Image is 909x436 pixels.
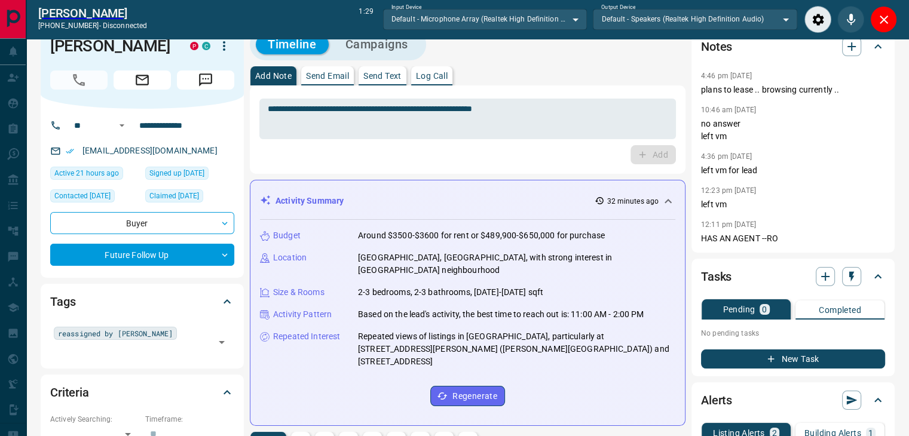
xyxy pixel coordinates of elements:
p: Location [273,251,307,264]
div: Buyer [50,212,234,234]
div: Sun Sep 14 2025 [50,167,139,183]
p: Pending [723,305,755,314]
p: 32 minutes ago [607,196,659,207]
div: Mon Jun 02 2025 [50,189,139,206]
button: Campaigns [333,35,420,54]
p: Add Note [255,72,292,80]
div: property.ca [190,42,198,50]
div: Thu Oct 24 2024 [145,189,234,206]
p: Activity Summary [276,195,344,207]
p: Timeframe: [145,414,234,425]
p: Activity Pattern [273,308,332,321]
button: Timeline [256,35,329,54]
div: Close [870,6,897,33]
span: Signed up [DATE] [149,167,204,179]
p: No pending tasks [701,324,885,342]
span: reassigned by [PERSON_NAME] [58,327,173,339]
div: Alerts [701,386,885,414]
span: Active 21 hours ago [54,167,119,179]
h2: Tasks [701,267,732,286]
h2: Notes [701,37,732,56]
p: Send Email [306,72,349,80]
p: Size & Rooms [273,286,325,299]
p: [GEOGRAPHIC_DATA], [GEOGRAPHIC_DATA], with strong interest in [GEOGRAPHIC_DATA] neighbourhood [358,251,675,277]
a: [EMAIL_ADDRESS][DOMAIN_NAME] [82,146,218,155]
p: Repeated Interest [273,330,340,343]
div: Activity Summary32 minutes ago [260,190,675,212]
p: plans to lease .. browsing currently .. [701,84,885,96]
p: 12:23 pm [DATE] [701,186,756,195]
p: HAS AN AGENT --RO [701,232,885,245]
div: Default - Speakers (Realtek High Definition Audio) [593,9,797,29]
span: Call [50,70,108,90]
label: Input Device [391,4,422,11]
h2: Alerts [701,391,732,410]
button: Open [213,334,230,351]
div: Default - Microphone Array (Realtek High Definition Audio) [383,9,587,29]
p: 2-3 bedrooms, 2-3 bathrooms, [DATE]-[DATE] sqft [358,286,543,299]
div: Tags [50,287,234,316]
p: left vm [701,198,885,211]
div: condos.ca [202,42,210,50]
a: [PERSON_NAME] [38,6,147,20]
p: 0 [762,305,767,314]
p: Log Call [416,72,448,80]
div: Tasks [701,262,885,291]
p: Send Text [363,72,402,80]
span: Email [114,70,171,90]
p: Based on the lead's activity, the best time to reach out is: 11:00 AM - 2:00 PM [358,308,644,321]
p: 4:46 pm [DATE] [701,72,752,80]
div: Tue Jul 06 2021 [145,167,234,183]
div: Criteria [50,378,234,407]
h1: [PERSON_NAME] [50,36,172,56]
div: Audio Settings [804,6,831,33]
span: Claimed [DATE] [149,190,199,202]
p: no answer left vm [701,118,885,143]
div: Mute [837,6,864,33]
button: Open [115,118,129,133]
p: Completed [819,306,861,314]
button: Regenerate [430,386,505,406]
span: disconnected [103,22,147,30]
p: 4:36 pm [DATE] [701,152,752,161]
p: 10:46 am [DATE] [701,106,756,114]
p: Actively Searching: [50,414,139,425]
p: left vm for lead [701,164,885,177]
span: Contacted [DATE] [54,190,111,202]
p: 1:29 [359,6,373,33]
p: Budget [273,229,301,242]
button: New Task [701,349,885,369]
h2: Criteria [50,383,89,402]
h2: Tags [50,292,75,311]
label: Output Device [601,4,635,11]
div: Future Follow Up [50,244,234,266]
p: Repeated views of listings in [GEOGRAPHIC_DATA], particularly at [STREET_ADDRESS][PERSON_NAME] ([... [358,330,675,368]
span: Message [177,70,234,90]
svg: Email Verified [66,147,74,155]
div: Notes [701,32,885,61]
p: Around $3500-$3600 for rent or $489,900-$650,000 for purchase [358,229,605,242]
p: [PHONE_NUMBER] - [38,20,147,31]
p: 12:11 pm [DATE] [701,220,756,229]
